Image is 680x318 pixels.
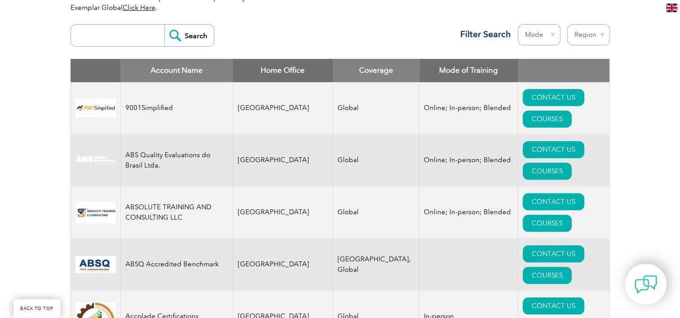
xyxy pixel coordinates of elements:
h3: Filter Search [455,29,511,40]
td: [GEOGRAPHIC_DATA] [233,134,333,186]
img: 37c9c059-616f-eb11-a812-002248153038-logo.png [76,99,116,117]
img: cc24547b-a6e0-e911-a812-000d3a795b83-logo.png [76,256,116,273]
td: 9001Simplified [120,82,233,134]
td: ABS Quality Evaluations do Brasil Ltda. [120,134,233,186]
th: Mode of Training: activate to sort column ascending [419,59,518,82]
td: ABSOLUTE TRAINING AND CONSULTING LLC [120,186,233,238]
td: Online; In-person; Blended [419,82,518,134]
a: CONTACT US [523,297,584,314]
th: Coverage: activate to sort column ascending [333,59,419,82]
td: [GEOGRAPHIC_DATA] [233,186,333,238]
a: CONTACT US [523,141,584,158]
td: [GEOGRAPHIC_DATA], Global [333,238,419,291]
td: [GEOGRAPHIC_DATA] [233,238,333,291]
th: Home Office: activate to sort column ascending [233,59,333,82]
td: Online; In-person; Blended [419,186,518,238]
a: BACK TO TOP [13,299,60,318]
th: : activate to sort column ascending [518,59,609,82]
img: 16e092f6-eadd-ed11-a7c6-00224814fd52-logo.png [76,201,116,223]
img: en [666,4,677,12]
a: COURSES [523,163,572,180]
input: Search [164,25,214,46]
a: COURSES [523,215,572,232]
a: CONTACT US [523,89,584,106]
img: contact-chat.png [635,273,657,296]
td: Online; In-person; Blended [419,134,518,186]
a: COURSES [523,110,572,128]
th: Account Name: activate to sort column descending [120,59,233,82]
a: Click Here [123,4,156,12]
td: [GEOGRAPHIC_DATA] [233,82,333,134]
a: CONTACT US [523,245,584,262]
td: Global [333,134,419,186]
td: Global [333,82,419,134]
img: c92924ac-d9bc-ea11-a814-000d3a79823d-logo.jpg [76,155,116,165]
a: CONTACT US [523,193,584,210]
td: ABSQ Accredited Benchmark [120,238,233,291]
td: Global [333,186,419,238]
a: COURSES [523,267,572,284]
